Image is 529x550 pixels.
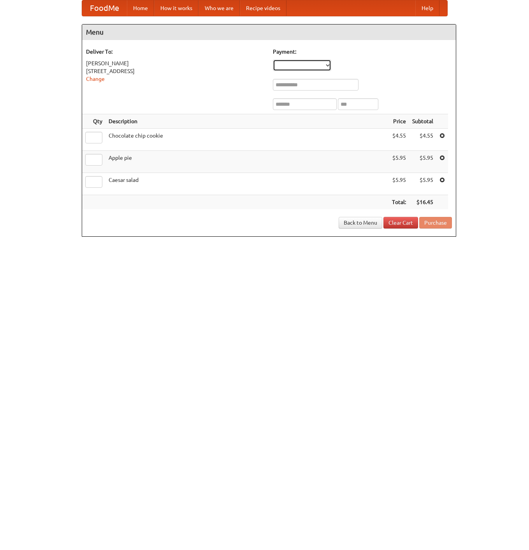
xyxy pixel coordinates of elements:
h5: Deliver To: [86,48,265,56]
a: Home [127,0,154,16]
td: Caesar salad [105,173,389,195]
button: Purchase [419,217,452,229]
th: Qty [82,114,105,129]
a: Who we are [199,0,240,16]
a: How it works [154,0,199,16]
td: $5.95 [389,151,409,173]
th: Subtotal [409,114,436,129]
td: $5.95 [409,173,436,195]
td: $5.95 [409,151,436,173]
td: Chocolate chip cookie [105,129,389,151]
th: $16.45 [409,195,436,210]
a: Help [415,0,439,16]
a: Clear Cart [383,217,418,229]
h4: Menu [82,24,456,40]
th: Price [389,114,409,129]
a: FoodMe [82,0,127,16]
a: Change [86,76,105,82]
a: Recipe videos [240,0,286,16]
td: $5.95 [389,173,409,195]
th: Total: [389,195,409,210]
td: $4.55 [389,129,409,151]
div: [STREET_ADDRESS] [86,67,265,75]
td: Apple pie [105,151,389,173]
h5: Payment: [273,48,452,56]
a: Back to Menu [339,217,382,229]
div: [PERSON_NAME] [86,59,265,67]
td: $4.55 [409,129,436,151]
th: Description [105,114,389,129]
